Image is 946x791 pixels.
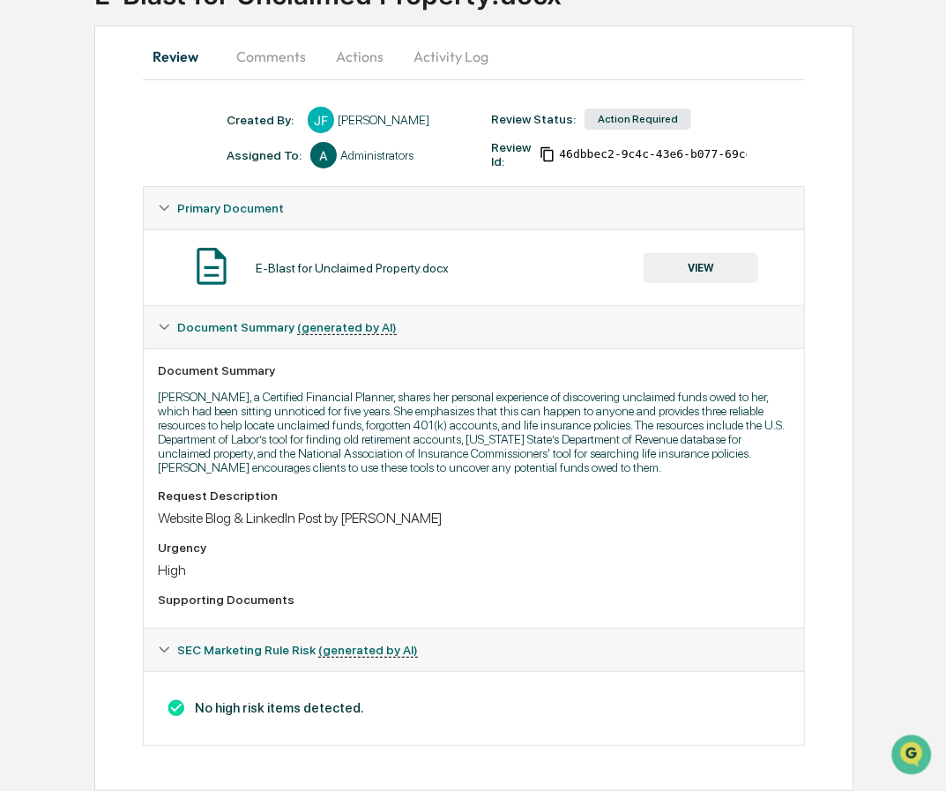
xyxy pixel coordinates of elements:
div: JF [308,107,334,133]
span: • [146,239,153,253]
div: [PERSON_NAME] [338,113,429,127]
span: Copy Id [540,146,555,162]
div: Supporting Documents [158,593,790,607]
div: SEC Marketing Rule Risk (generated by AI) [144,629,804,671]
div: Administrators [340,148,413,162]
div: A [310,142,337,168]
div: E-Blast for Unclaimed Property.docx [256,261,449,275]
p: [PERSON_NAME], a Certified Financial Planner, shares her personal experience of discovering uncla... [158,390,790,474]
span: [PERSON_NAME] [55,239,143,253]
span: SEC Marketing Rule Risk [177,643,418,657]
span: Attestations [145,312,219,330]
img: Jordan Ford [18,222,46,250]
button: Activity Log [399,35,503,78]
div: secondary tabs example [143,35,805,78]
button: Review [143,35,222,78]
a: Powered byPylon [124,388,213,402]
div: Start new chat [79,134,289,152]
button: Comments [222,35,320,78]
u: (generated by AI) [318,643,418,658]
div: We're available if you need us! [79,152,242,166]
img: 8933085812038_c878075ebb4cc5468115_72.jpg [37,134,69,166]
div: Created By: ‎ ‎ [227,113,299,127]
div: Primary Document [144,187,804,229]
div: 🖐️ [18,314,32,328]
div: Assigned To: [227,148,302,162]
a: 🗄️Attestations [121,305,226,337]
div: Document Summary (generated by AI) [144,671,804,745]
div: Document Summary [158,363,790,377]
div: Urgency [158,541,790,555]
div: Action Required [585,108,691,130]
div: Review Id: [491,140,531,168]
input: Clear [46,79,291,98]
button: Start new chat [300,139,321,160]
div: Request Description [158,489,790,503]
a: 🔎Data Lookup [11,339,118,370]
div: Past conversations [18,195,118,209]
span: Primary Document [177,201,284,215]
button: VIEW [644,253,758,283]
div: Review Status: [491,112,576,126]
div: 🔎 [18,347,32,362]
span: Data Lookup [35,346,111,363]
span: [DATE] [156,239,192,253]
div: High [158,562,790,578]
span: 46dbbec2-9c4c-43e6-b077-69ce0e947f31 [559,147,808,161]
button: See all [273,191,321,213]
div: Document Summary (generated by AI) [144,306,804,348]
span: Pylon [175,389,213,402]
div: Primary Document [144,229,804,305]
a: 🖐️Preclearance [11,305,121,337]
p: How can we help? [18,36,321,64]
img: Document Icon [190,244,234,288]
h3: No high risk items detected. [158,698,790,718]
img: 1746055101610-c473b297-6a78-478c-a979-82029cc54cd1 [18,134,49,166]
u: (generated by AI) [297,320,397,335]
div: Document Summary (generated by AI) [144,348,804,628]
div: Website Blog & LinkedIn Post by [PERSON_NAME] [158,510,790,526]
div: 🗄️ [128,314,142,328]
span: Document Summary [177,320,397,334]
button: Actions [320,35,399,78]
iframe: Open customer support [890,733,937,780]
span: Preclearance [35,312,114,330]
